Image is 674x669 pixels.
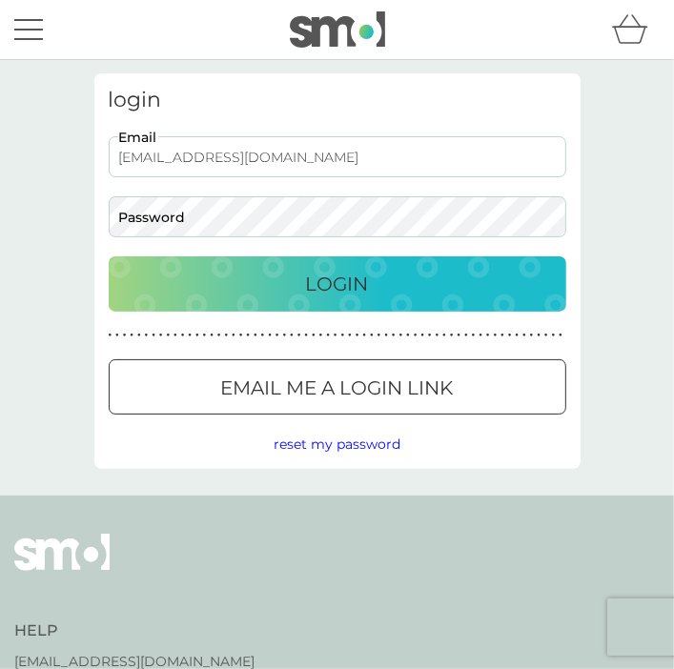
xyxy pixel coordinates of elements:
p: ● [319,331,323,340]
p: ● [362,331,366,340]
p: ● [290,331,294,340]
p: ● [130,331,133,340]
p: ● [268,331,272,340]
p: ● [458,331,461,340]
p: ● [406,331,410,340]
p: ● [145,331,149,340]
p: ● [152,331,155,340]
p: ● [472,331,476,340]
p: ● [414,331,418,340]
p: ● [399,331,403,340]
div: basket [612,10,660,49]
p: ● [334,331,337,340]
p: ● [370,331,374,340]
p: ● [312,331,316,340]
p: ● [225,331,229,340]
p: ● [479,331,482,340]
p: ● [167,331,171,340]
p: ● [326,331,330,340]
p: Email me a login link [221,373,454,403]
p: ● [123,331,127,340]
p: ● [384,331,388,340]
p: ● [559,331,562,340]
p: ● [254,331,257,340]
p: ● [537,331,541,340]
p: ● [217,331,221,340]
p: ● [232,331,235,340]
p: ● [378,331,381,340]
p: ● [486,331,490,340]
p: ● [530,331,534,340]
span: reset my password [274,436,400,453]
p: ● [436,331,439,340]
p: ● [508,331,512,340]
button: reset my password [274,434,400,455]
p: ● [283,331,287,340]
p: ● [246,331,250,340]
button: Email me a login link [109,359,566,415]
p: ● [522,331,526,340]
p: ● [276,331,279,340]
p: ● [159,331,163,340]
h4: Help [14,620,255,641]
p: ● [181,331,185,340]
p: ● [494,331,498,340]
p: ● [464,331,468,340]
p: ● [500,331,504,340]
p: ● [297,331,301,340]
img: smol [290,11,385,48]
p: ● [348,331,352,340]
p: ● [239,331,243,340]
p: ● [210,331,214,340]
p: ● [428,331,432,340]
p: ● [261,331,265,340]
p: ● [450,331,454,340]
img: smol [14,534,110,598]
p: ● [442,331,446,340]
p: ● [203,331,207,340]
p: ● [544,331,548,340]
p: ● [109,331,112,340]
h3: login [109,88,566,112]
p: ● [420,331,424,340]
p: ● [137,331,141,340]
p: ● [356,331,359,340]
p: ● [516,331,520,340]
p: ● [174,331,177,340]
p: ● [552,331,556,340]
p: ● [392,331,396,340]
p: ● [195,331,199,340]
p: ● [188,331,192,340]
p: Login [306,269,369,299]
p: ● [341,331,345,340]
p: ● [115,331,119,340]
button: Login [109,256,566,312]
button: menu [14,11,43,48]
p: ● [304,331,308,340]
